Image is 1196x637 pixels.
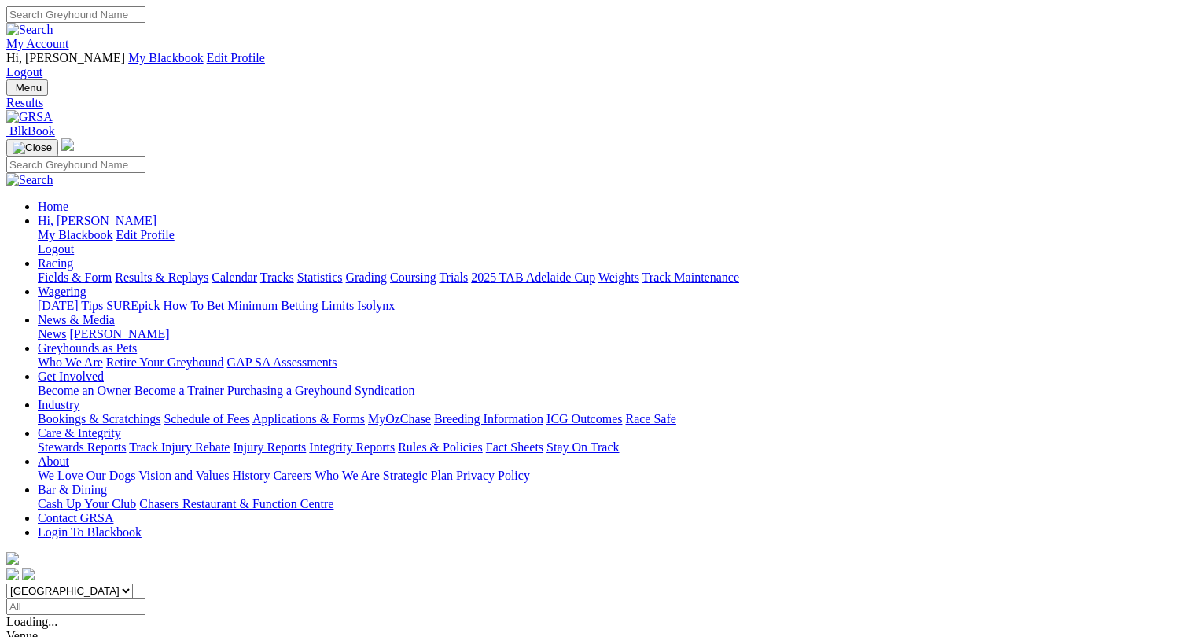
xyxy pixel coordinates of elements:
button: Toggle navigation [6,79,48,96]
a: Strategic Plan [383,469,453,482]
a: MyOzChase [368,412,431,425]
a: Stewards Reports [38,440,126,454]
a: My Blackbook [38,228,113,241]
a: Rules & Policies [398,440,483,454]
a: Schedule of Fees [164,412,249,425]
a: Breeding Information [434,412,543,425]
a: Applications & Forms [252,412,365,425]
a: Tracks [260,271,294,284]
a: Injury Reports [233,440,306,454]
a: About [38,455,69,468]
a: Track Maintenance [642,271,739,284]
a: How To Bet [164,299,225,312]
a: Login To Blackbook [38,525,142,539]
div: About [38,469,1190,483]
a: 2025 TAB Adelaide Cup [471,271,595,284]
a: Edit Profile [116,228,175,241]
a: We Love Our Dogs [38,469,135,482]
a: [PERSON_NAME] [69,327,169,341]
a: ICG Outcomes [546,412,622,425]
a: Race Safe [625,412,675,425]
a: Edit Profile [207,51,265,64]
a: Isolynx [357,299,395,312]
div: Bar & Dining [38,497,1190,511]
span: Loading... [6,615,57,628]
a: My Blackbook [128,51,204,64]
img: Search [6,173,53,187]
a: Vision and Values [138,469,229,482]
a: Purchasing a Greyhound [227,384,351,397]
a: Statistics [297,271,343,284]
a: Wagering [38,285,86,298]
img: Search [6,23,53,37]
a: Coursing [390,271,436,284]
a: History [232,469,270,482]
a: Become an Owner [38,384,131,397]
span: Hi, [PERSON_NAME] [38,214,156,227]
a: Bar & Dining [38,483,107,496]
a: Minimum Betting Limits [227,299,354,312]
img: logo-grsa-white.png [6,552,19,565]
a: SUREpick [106,299,160,312]
div: Racing [38,271,1190,285]
a: Industry [38,398,79,411]
a: Logout [38,242,74,256]
img: twitter.svg [22,568,35,580]
a: Become a Trainer [134,384,224,397]
div: Wagering [38,299,1190,313]
a: Fields & Form [38,271,112,284]
a: Bookings & Scratchings [38,412,160,425]
a: Hi, [PERSON_NAME] [38,214,160,227]
a: Stay On Track [546,440,619,454]
a: GAP SA Assessments [227,355,337,369]
a: Careers [273,469,311,482]
div: Industry [38,412,1190,426]
span: Hi, [PERSON_NAME] [6,51,125,64]
a: Care & Integrity [38,426,121,440]
a: [DATE] Tips [38,299,103,312]
div: Greyhounds as Pets [38,355,1190,370]
input: Search [6,156,145,173]
a: Get Involved [38,370,104,383]
a: Racing [38,256,73,270]
img: facebook.svg [6,568,19,580]
a: Cash Up Your Club [38,497,136,510]
div: Care & Integrity [38,440,1190,455]
a: Privacy Policy [456,469,530,482]
input: Search [6,6,145,23]
div: My Account [6,51,1190,79]
a: Integrity Reports [309,440,395,454]
a: Who We Are [38,355,103,369]
a: Trials [439,271,468,284]
div: News & Media [38,327,1190,341]
img: GRSA [6,110,53,124]
span: BlkBook [9,124,55,138]
div: Hi, [PERSON_NAME] [38,228,1190,256]
img: logo-grsa-white.png [61,138,74,151]
a: Home [38,200,68,213]
a: Who We Are [315,469,380,482]
input: Select date [6,598,145,615]
a: News [38,327,66,341]
a: Calendar [212,271,257,284]
a: Greyhounds as Pets [38,341,137,355]
a: Track Injury Rebate [129,440,230,454]
a: My Account [6,37,69,50]
a: Contact GRSA [38,511,113,525]
a: BlkBook [6,124,55,138]
a: Syndication [355,384,414,397]
button: Toggle navigation [6,139,58,156]
a: Results & Replays [115,271,208,284]
a: Results [6,96,1190,110]
img: Close [13,142,52,154]
a: Weights [598,271,639,284]
a: Chasers Restaurant & Function Centre [139,497,333,510]
span: Menu [16,82,42,94]
a: Logout [6,65,42,79]
a: Fact Sheets [486,440,543,454]
a: News & Media [38,313,115,326]
div: Get Involved [38,384,1190,398]
a: Retire Your Greyhound [106,355,224,369]
a: Grading [346,271,387,284]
